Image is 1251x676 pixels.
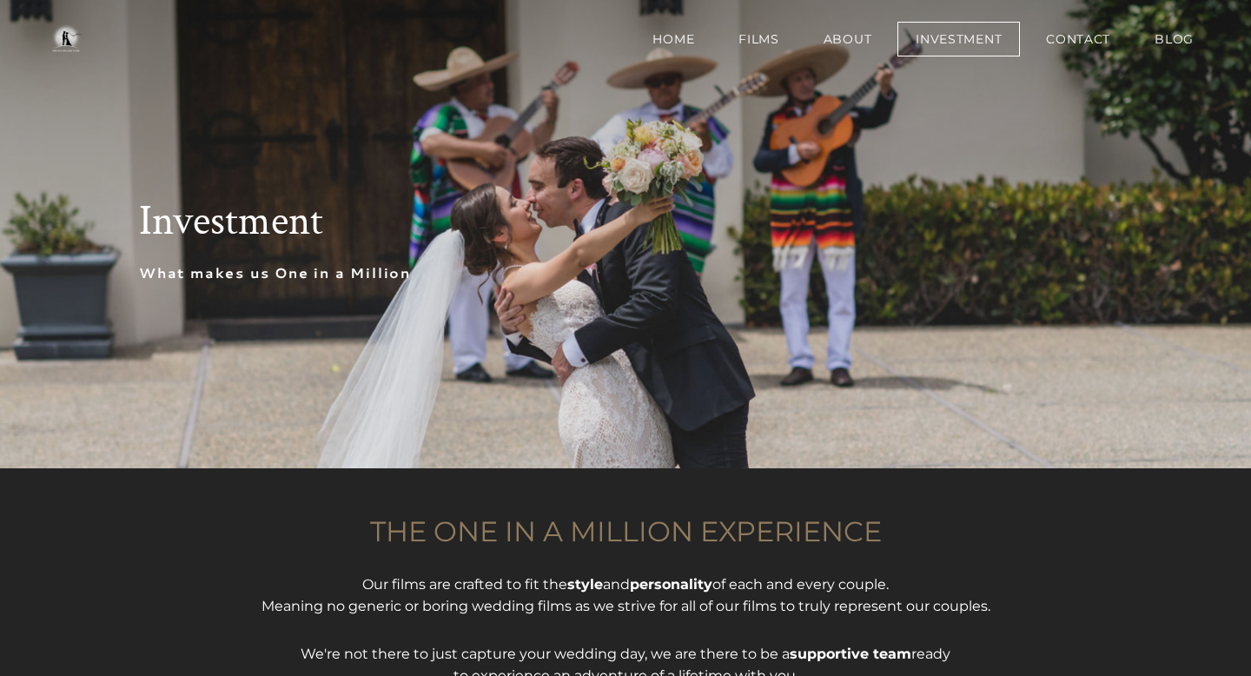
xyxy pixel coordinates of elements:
a: Contact [1028,22,1129,56]
img: One in a Million Films | Los Angeles Wedding Videographer [35,22,96,56]
a: About [805,22,890,56]
a: Investment [897,22,1020,56]
font: Investment [139,194,323,249]
a: Home [634,22,712,56]
a: Films [720,22,798,56]
strong: personality [630,576,712,593]
font: What makes us One in a Million [139,263,411,282]
a: BLOG [1136,22,1212,56]
strong: supportive team [790,646,911,662]
font: THE ONE IN A MILLION EXPERIENCE [370,514,882,548]
strong: style [567,576,603,593]
font: Our films are crafted to fit the and of each and every couple. Meaning no generic or boring weddi... [261,576,990,614]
